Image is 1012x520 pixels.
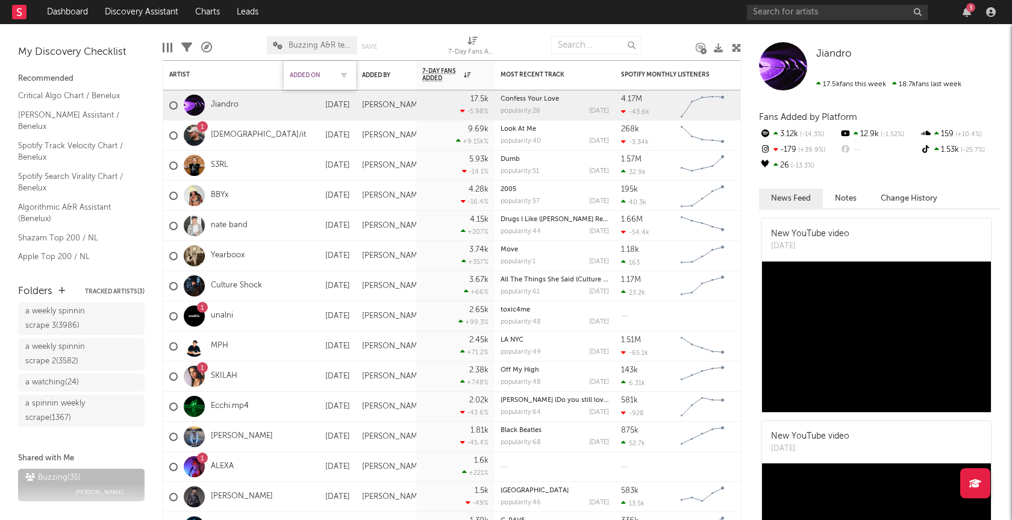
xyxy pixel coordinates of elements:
[771,430,849,443] div: New YouTube video
[501,126,536,133] a: Look At Me
[501,156,520,163] a: Dumb
[474,457,489,465] div: 1.6k
[338,69,350,81] button: Filter by Added On
[621,138,649,146] div: -3.34k
[362,101,424,110] div: [PERSON_NAME]
[470,216,489,224] div: 4.15k
[211,160,228,171] a: S3RL
[290,460,350,474] div: [DATE]
[959,147,985,154] span: -25.7 %
[501,307,609,313] div: toxic4me
[85,289,145,295] button: Tracked Artists(3)
[771,228,849,240] div: New YouTube video
[589,319,609,325] div: [DATE]
[501,96,609,102] div: Confess Your Love
[621,216,643,224] div: 1.66M
[675,392,729,422] svg: Chart title
[464,288,489,296] div: +66 %
[211,311,233,321] a: unalni
[621,125,639,133] div: 268k
[18,108,133,133] a: [PERSON_NAME] Assistant / Benelux
[461,258,489,266] div: +357 %
[211,341,228,351] a: MPH
[789,163,814,169] span: -13.3 %
[18,72,145,86] div: Recommended
[362,342,424,351] div: [PERSON_NAME]
[290,219,350,233] div: [DATE]
[501,216,616,223] a: Drugs I Like ([PERSON_NAME] Remix)
[501,500,541,506] div: popularity: 46
[621,349,648,357] div: -65.1k
[18,451,145,466] div: Shared with Me
[501,397,609,404] div: Jamie (Do you still love me?)
[589,168,609,175] div: [DATE]
[501,108,540,114] div: popularity: 28
[460,107,489,115] div: -5.98 %
[501,349,541,356] div: popularity: 49
[460,378,489,386] div: +748 %
[621,366,638,374] div: 143k
[458,318,489,326] div: +99.3 %
[675,271,729,301] svg: Chart title
[211,190,228,201] a: BBYx
[25,340,110,369] div: a weekly spinnin scrape 2 ( 3582 )
[362,131,424,140] div: [PERSON_NAME]
[954,131,982,138] span: +10.4 %
[621,198,646,206] div: 40.3k
[589,258,609,265] div: [DATE]
[501,409,541,416] div: popularity: 64
[469,306,489,314] div: 2.65k
[211,100,239,110] a: Jiandro
[362,432,424,442] div: [PERSON_NAME]
[675,362,729,392] svg: Chart title
[816,49,852,59] span: Jiandro
[589,349,609,356] div: [DATE]
[771,443,849,455] div: [DATE]
[211,371,237,381] a: SKILAH
[461,228,489,236] div: +207 %
[621,168,646,176] div: 32.9k
[469,336,489,344] div: 2.45k
[290,128,350,143] div: [DATE]
[621,108,649,116] div: -43.6k
[675,331,729,362] svg: Chart title
[469,186,489,193] div: 4.28k
[589,108,609,114] div: [DATE]
[675,422,729,452] svg: Chart title
[501,186,609,193] div: 2005
[18,89,133,102] a: Critical Algo Chart / Benelux
[18,284,52,299] div: Folders
[169,71,260,78] div: Artist
[747,5,928,20] input: Search for artists
[621,409,644,417] div: -928
[290,430,350,444] div: [DATE]
[759,142,839,158] div: -179
[621,336,641,344] div: 1.51M
[816,48,852,60] a: Jiandro
[621,246,639,254] div: 1.18k
[362,372,424,381] div: [PERSON_NAME]
[920,142,1000,158] div: 1.53k
[362,492,424,502] div: [PERSON_NAME]
[25,304,110,333] div: a weekly spinnin scrape 3 ( 3986 )
[869,189,949,208] button: Change History
[675,241,729,271] svg: Chart title
[501,277,649,283] a: All The Things She Said (Culture Shock Version)
[290,158,350,173] div: [DATE]
[25,471,81,485] div: Buzzing ( 35 )
[362,161,424,171] div: [PERSON_NAME]
[501,367,539,374] a: Off My High
[501,307,530,313] a: toxic4me
[181,30,192,65] div: Filters
[675,181,729,211] svg: Chart title
[621,258,640,266] div: 163
[211,251,245,261] a: Yearboox
[470,427,489,434] div: 1.81k
[675,121,729,151] svg: Chart title
[501,71,591,78] div: Most Recent Track
[839,127,919,142] div: 12.9k
[25,396,110,425] div: a spinnin weekly scrape ( 1367 )
[201,30,212,65] div: A&R Pipeline
[362,251,424,261] div: [PERSON_NAME]
[211,221,248,231] a: nate band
